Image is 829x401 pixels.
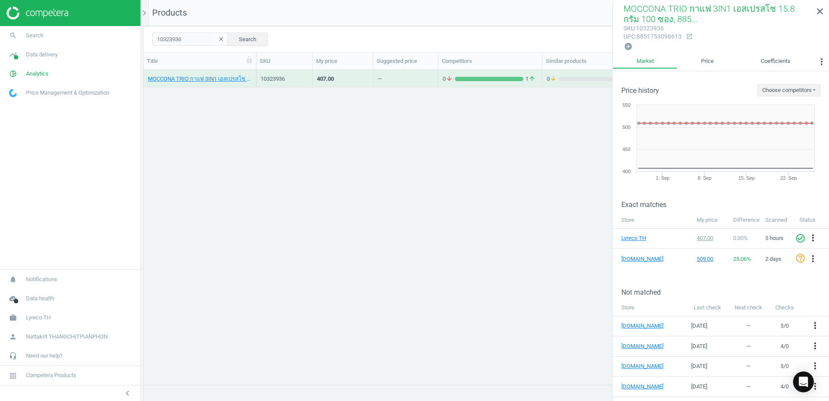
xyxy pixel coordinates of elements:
[692,212,729,228] th: My price
[215,33,228,46] button: clear
[795,212,829,228] th: Status
[682,33,693,41] a: open_in_new
[26,371,76,379] span: Competera Products
[733,235,748,241] span: 0.00 %
[765,235,783,241] span: 5 hours
[122,388,133,398] i: chevron_left
[810,320,820,331] i: more_vert
[623,125,630,130] text: 500
[117,388,138,399] button: chevron_left
[810,361,820,371] i: more_vert
[621,342,673,350] a: [DOMAIN_NAME]
[816,56,827,67] i: more_vert
[728,377,769,397] td: —
[810,381,820,391] i: more_vert
[147,57,252,65] div: Title
[687,299,728,316] th: Last check
[810,341,820,351] i: more_vert
[5,348,21,364] i: headset_mic
[810,341,820,352] button: more_vert
[529,75,535,83] i: arrow_upward
[793,371,814,392] div: Open Intercom Messenger
[769,377,800,397] td: 4 / 0
[621,86,659,95] h3: Price history
[780,175,797,181] tspan: 22. Sep
[26,314,51,322] span: Lyreco TH
[810,381,820,392] button: more_vert
[765,256,781,262] span: 2 days
[547,75,559,83] span: 0
[698,175,712,181] tspan: 8. Sep
[139,8,150,18] i: chevron_right
[728,316,769,336] td: —
[624,42,633,51] i: add_circle
[613,54,677,69] a: Market
[808,253,818,265] button: more_vert
[621,255,665,263] a: [DOMAIN_NAME]
[623,102,630,108] text: 550
[442,57,539,65] div: Competitors
[261,75,308,83] div: 10323936
[227,33,268,46] button: Search
[152,33,228,46] input: SKU/Title search
[5,329,21,345] i: person
[623,169,630,174] text: 400
[26,51,58,59] span: Data delivery
[621,322,673,330] a: [DOMAIN_NAME]
[546,57,630,65] div: Similar products
[738,54,814,69] a: Coefficients
[733,256,751,262] span: 25.06 %
[623,3,795,24] span: MOCCONA TRIO กาแฟ 3IN1 เอสเปรสโซ 15.8 กรัม 100 ซอง, 885...
[5,46,21,63] i: timeline
[795,253,806,263] i: help_outline
[623,42,633,52] button: add_circle
[656,175,669,181] tspan: 1. Sep
[148,75,251,83] a: MOCCONA TRIO กาแฟ 3IN1 เอสเปรสโซ 15.8 กรัม 100 ซอง, 8851753098613
[728,336,769,357] td: —
[728,356,769,377] td: —
[446,75,453,83] i: arrow_downward
[623,33,682,41] div: : 8851753098613
[623,25,635,32] span: sku
[769,316,800,336] td: 3 / 0
[378,75,382,86] div: —
[677,54,737,69] a: Price
[621,383,673,391] a: [DOMAIN_NAME]
[26,89,109,97] span: Price Management & Optimization
[5,66,21,82] i: pie_chart_outlined
[691,343,707,349] span: [DATE]
[815,6,825,16] i: close
[26,333,108,341] span: Nattakrit THANGCHITPIANPHON
[550,75,557,83] i: arrow_downward
[317,75,334,83] div: 407.00
[621,288,829,296] h3: Not matched
[26,295,54,302] span: Data health
[697,255,725,263] div: 509.00
[5,27,21,44] i: search
[5,271,21,288] i: notifications
[769,356,800,377] td: 3 / 0
[316,57,369,65] div: My price
[621,200,829,209] h3: Exact matches
[144,70,829,378] div: grid
[26,352,62,360] span: Need our help?
[623,147,630,152] text: 450
[686,33,693,40] i: open_in_new
[613,212,692,228] th: Store
[757,84,820,96] button: Choose competitors
[621,234,665,242] a: Lyreco TH
[808,233,818,244] button: more_vert
[26,32,43,39] span: Search
[810,361,820,372] button: more_vert
[5,290,21,307] i: cloud_done
[795,233,806,243] i: check_circle_outline
[729,212,761,228] th: Difference
[5,309,21,326] i: work
[623,24,682,33] div: : 10323936
[691,322,707,329] span: [DATE]
[218,36,224,42] i: clear
[152,7,187,18] span: Products
[443,75,455,83] span: 0
[691,363,707,369] span: [DATE]
[523,75,538,83] span: 1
